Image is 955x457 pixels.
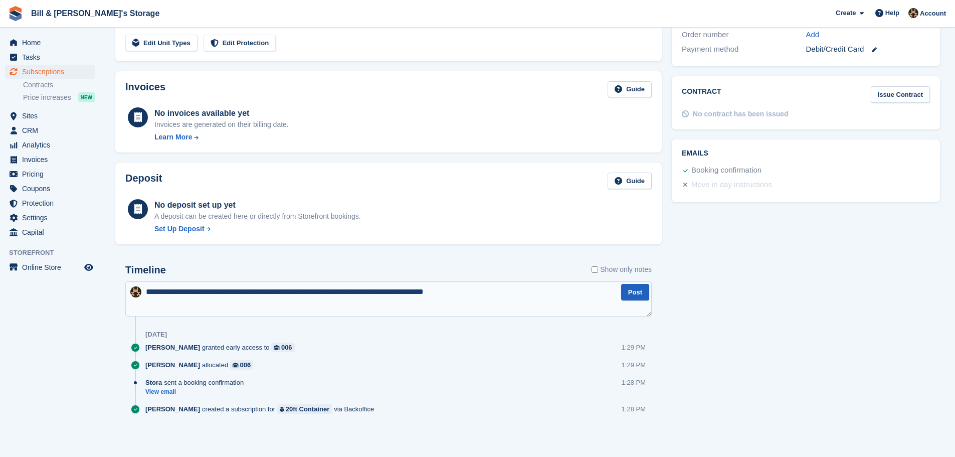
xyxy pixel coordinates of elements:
label: Show only notes [592,264,652,275]
a: Guide [608,173,652,189]
img: Jack Bottesch [130,286,141,297]
span: Protection [22,196,82,210]
div: Booking confirmation [691,165,761,177]
a: menu [5,36,95,50]
span: Subscriptions [22,65,82,79]
span: [PERSON_NAME] [145,404,200,414]
div: 1:29 PM [622,360,646,370]
div: Move in day instructions [691,179,772,191]
div: No contract has been issued [693,109,789,119]
div: NEW [78,92,95,102]
div: Learn More [154,132,192,142]
div: Set Up Deposit [154,224,205,234]
a: Guide [608,81,652,98]
div: allocated [145,360,258,370]
a: Issue Contract [871,86,930,103]
span: Account [920,9,946,19]
span: CRM [22,123,82,137]
a: menu [5,196,95,210]
a: menu [5,65,95,79]
a: menu [5,138,95,152]
h2: Deposit [125,173,162,189]
h2: Timeline [125,264,166,276]
a: Edit Protection [204,35,276,51]
a: Learn More [154,132,289,142]
div: sent a booking confirmation [145,378,249,387]
span: Storefront [9,248,100,258]
span: Settings [22,211,82,225]
div: No deposit set up yet [154,199,361,211]
span: Price increases [23,93,71,102]
a: Contracts [23,80,95,90]
span: Create [836,8,856,18]
h2: Emails [682,149,930,158]
a: 20ft Container [277,404,332,414]
a: menu [5,109,95,123]
p: A deposit can be created here or directly from Storefront bookings. [154,211,361,222]
input: Show only notes [592,264,598,275]
div: 20ft Container [286,404,329,414]
div: Debit/Credit Card [806,44,930,55]
a: Preview store [83,261,95,273]
span: Coupons [22,182,82,196]
div: Order number [682,29,806,41]
a: menu [5,260,95,274]
a: menu [5,50,95,64]
span: Tasks [22,50,82,64]
div: granted early access to [145,343,300,352]
a: View email [145,388,249,396]
a: menu [5,225,95,239]
div: 1:28 PM [622,378,646,387]
div: [DATE] [145,331,167,339]
div: 1:29 PM [622,343,646,352]
a: Price increases NEW [23,92,95,103]
div: 006 [281,343,292,352]
span: Sites [22,109,82,123]
a: menu [5,123,95,137]
img: stora-icon-8386f47178a22dfd0bd8f6a31ec36ba5ce8667c1dd55bd0f319d3a0aa187defe.svg [8,6,23,21]
a: Bill & [PERSON_NAME]'s Storage [27,5,163,22]
span: Capital [22,225,82,239]
h2: Invoices [125,81,165,98]
span: Online Store [22,260,82,274]
span: Invoices [22,153,82,167]
div: 006 [240,360,251,370]
a: menu [5,182,95,196]
div: Payment method [682,44,806,55]
div: created a subscription for via Backoffice [145,404,379,414]
div: Invoices are generated on their billing date. [154,119,289,130]
div: 1:28 PM [622,404,646,414]
a: 006 [230,360,253,370]
h2: Contract [682,86,721,103]
span: [PERSON_NAME] [145,360,200,370]
a: menu [5,153,95,167]
span: Stora [145,378,162,387]
a: menu [5,167,95,181]
img: Jack Bottesch [908,8,918,18]
span: Pricing [22,167,82,181]
button: Post [621,284,649,300]
div: No invoices available yet [154,107,289,119]
a: Edit Unit Types [125,35,198,51]
span: Help [885,8,899,18]
a: menu [5,211,95,225]
a: Set Up Deposit [154,224,361,234]
a: Add [806,29,820,41]
a: 006 [271,343,294,352]
span: Home [22,36,82,50]
span: Analytics [22,138,82,152]
span: [PERSON_NAME] [145,343,200,352]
